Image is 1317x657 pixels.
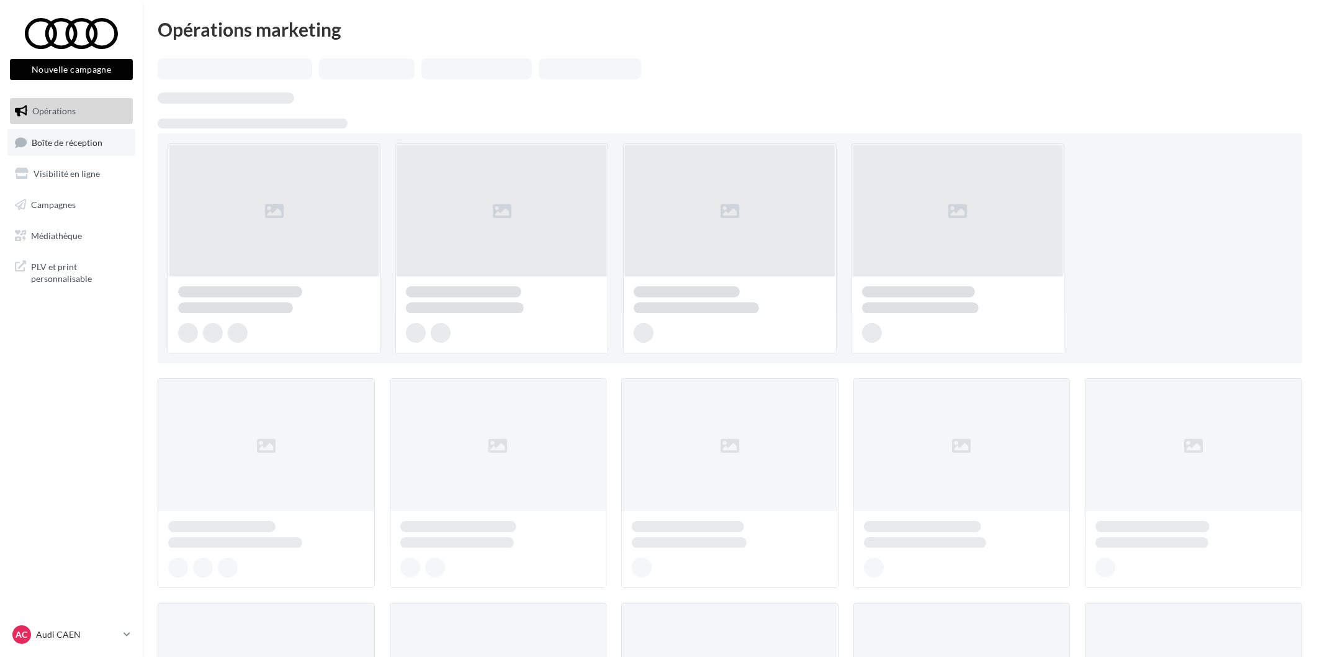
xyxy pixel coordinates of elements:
a: Boîte de réception [7,129,135,156]
a: Campagnes [7,192,135,218]
span: Opérations [32,106,76,116]
button: Nouvelle campagne [10,59,133,80]
span: Visibilité en ligne [34,168,100,179]
p: Audi CAEN [36,628,119,641]
a: Visibilité en ligne [7,161,135,187]
a: Médiathèque [7,223,135,249]
a: Opérations [7,98,135,124]
div: Opérations marketing [158,20,1302,39]
span: Campagnes [31,199,76,210]
span: PLV et print personnalisable [31,258,128,285]
a: PLV et print personnalisable [7,253,135,290]
a: AC Audi CAEN [10,623,133,646]
span: Médiathèque [31,230,82,240]
span: Boîte de réception [32,137,102,147]
span: AC [16,628,28,641]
